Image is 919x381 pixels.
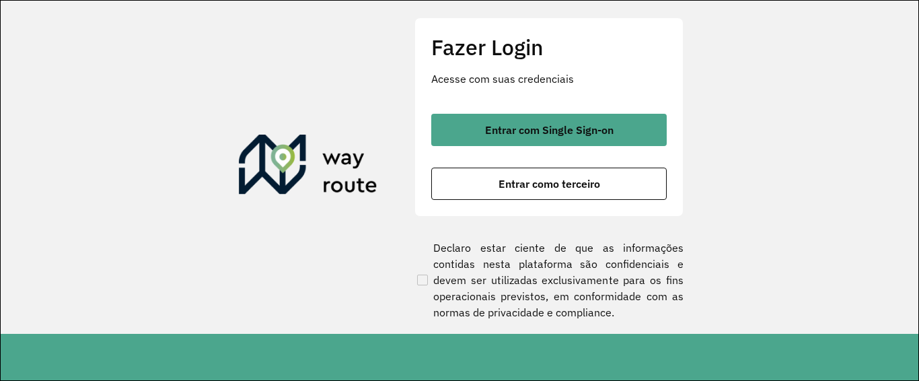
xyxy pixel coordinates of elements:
[414,240,684,320] label: Declaro estar ciente de que as informações contidas nesta plataforma são confidenciais e devem se...
[485,125,614,135] span: Entrar com Single Sign-on
[431,71,667,87] p: Acesse com suas credenciais
[499,178,600,189] span: Entrar como terceiro
[239,135,377,199] img: Roteirizador AmbevTech
[431,114,667,146] button: button
[431,34,667,60] h2: Fazer Login
[431,168,667,200] button: button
